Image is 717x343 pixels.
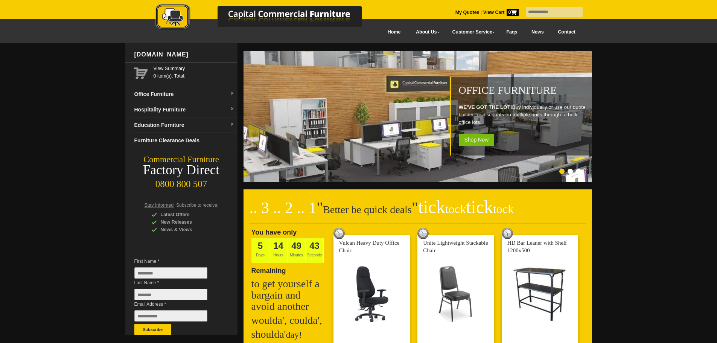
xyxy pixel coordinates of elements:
span: Stay Informed [145,203,174,208]
img: tick tock deal clock [502,228,513,239]
a: Furniture Clearance Deals [131,133,237,148]
img: dropdown [230,107,234,111]
span: Hours [269,238,288,263]
img: tick tock deal clock [417,228,429,239]
a: View Summary [154,65,234,72]
span: day! [286,330,302,340]
div: 0800 800 507 [125,175,237,189]
span: 43 [309,241,320,251]
a: Capital Commercial Furniture Logo [135,4,398,34]
h1: Office Furniture [459,85,588,96]
span: Shop Now [459,134,495,146]
img: tick tock deal clock [333,228,345,239]
span: You have only [251,229,297,236]
img: Office Furniture [244,51,594,182]
a: View Cart0 [482,10,518,15]
a: Office Furnituredropdown [131,87,237,102]
a: Faqs [499,24,525,41]
a: Education Furnituredropdown [131,117,237,133]
h2: Better be quick deals [250,201,586,224]
h2: to get yourself a bargain and avoid another [251,278,327,312]
a: My Quotes [455,10,480,15]
a: News [524,24,551,41]
strong: View Cart [483,10,519,15]
img: dropdown [230,122,234,127]
span: 14 [273,241,283,251]
span: Email Address * [134,300,219,308]
span: Last Name * [134,279,219,287]
span: .. 3 .. 2 .. 1 [250,199,317,216]
h2: woulda', coulda', [251,315,327,326]
span: 0 [507,9,519,16]
span: 5 [258,241,263,251]
img: Capital Commercial Furniture Logo [135,4,398,31]
div: Factory Direct [125,165,237,175]
strong: WE'VE GOT THE LOT! [459,104,512,110]
a: Customer Service [444,24,499,41]
span: " [412,199,514,216]
span: tick tick [418,197,514,217]
span: First Name * [134,258,219,265]
li: Page dot 1 [559,169,565,174]
a: Contact [551,24,582,41]
span: tock [445,202,466,216]
span: Subscribe to receive: [176,203,218,208]
a: Hospitality Furnituredropdown [131,102,237,117]
span: tock [493,202,514,216]
span: 0 item(s), Total: [154,65,234,79]
p: Buy individually or use our quote builder for discounts on multiple units through to bulk office ... [459,104,588,126]
span: Days [251,238,269,263]
span: Seconds [306,238,324,263]
li: Page dot 3 [576,169,581,174]
div: [DOMAIN_NAME] [131,43,237,66]
a: Office Furniture WE'VE GOT THE LOT!Buy individually or use our quote builder for discounts on mul... [244,178,594,183]
span: 49 [291,241,301,251]
img: dropdown [230,91,234,96]
div: Latest Offers [151,211,223,218]
div: Commercial Furniture [125,154,237,165]
div: News & Views [151,226,223,233]
input: First Name * [134,267,207,279]
span: " [317,199,323,216]
div: New Releases [151,218,223,226]
span: Minutes [288,238,306,263]
span: Remaining [251,264,286,274]
button: Subscribe [134,324,171,335]
input: Last Name * [134,289,207,300]
h2: shoulda' [251,329,327,340]
li: Page dot 2 [568,169,573,174]
a: About Us [408,24,444,41]
input: Email Address * [134,310,207,322]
